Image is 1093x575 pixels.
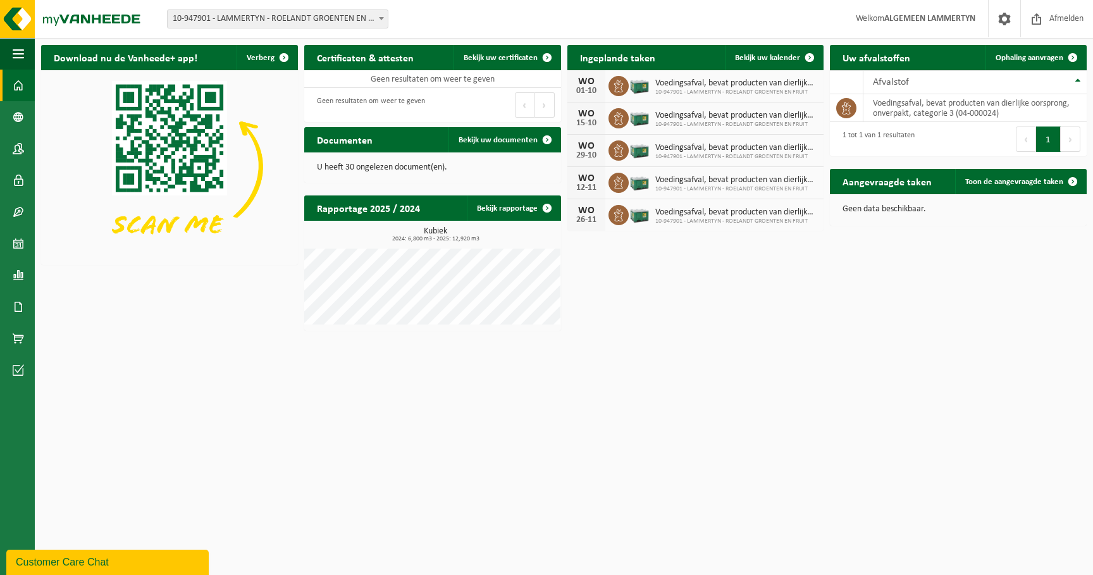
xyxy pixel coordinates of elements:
p: Geen data beschikbaar. [843,205,1074,214]
a: Toon de aangevraagde taken [955,169,1085,194]
span: Bekijk uw kalender [735,54,800,62]
img: Download de VHEPlus App [41,70,298,263]
span: 10-947901 - LAMMERTYN - ROELANDT GROENTEN EN FRUIT [655,153,818,161]
img: PB-LB-0680-HPE-GN-01 [629,171,650,192]
span: 10-947901 - LAMMERTYN - ROELANDT GROENTEN EN FRUIT [655,89,818,96]
div: 12-11 [574,183,599,192]
div: WO [574,173,599,183]
img: PB-LB-0680-HPE-GN-01 [629,106,650,128]
span: Voedingsafval, bevat producten van dierlijke oorsprong, onverpakt, categorie 3 [655,111,818,121]
span: Voedingsafval, bevat producten van dierlijke oorsprong, onverpakt, categorie 3 [655,78,818,89]
h2: Aangevraagde taken [830,169,944,194]
a: Ophaling aanvragen [985,45,1085,70]
div: 01-10 [574,87,599,96]
h2: Download nu de Vanheede+ app! [41,45,210,70]
span: 10-947901 - LAMMERTYN - ROELANDT GROENTEN EN FRUIT - BEVEREN-WAAS [168,10,388,28]
button: Next [535,92,555,118]
button: Previous [1016,127,1036,152]
button: Next [1061,127,1080,152]
h3: Kubiek [311,227,561,242]
span: 10-947901 - LAMMERTYN - ROELANDT GROENTEN EN FRUIT [655,185,818,193]
img: PB-LB-0680-HPE-GN-01 [629,203,650,225]
span: Toon de aangevraagde taken [965,178,1063,186]
img: PB-LB-0680-HPE-GN-01 [629,139,650,160]
span: Voedingsafval, bevat producten van dierlijke oorsprong, onverpakt, categorie 3 [655,143,818,153]
div: WO [574,77,599,87]
span: 10-947901 - LAMMERTYN - ROELANDT GROENTEN EN FRUIT - BEVEREN-WAAS [167,9,388,28]
h2: Documenten [304,127,385,152]
span: 10-947901 - LAMMERTYN - ROELANDT GROENTEN EN FRUIT [655,121,818,128]
div: WO [574,206,599,216]
div: WO [574,109,599,119]
div: 15-10 [574,119,599,128]
div: 29-10 [574,151,599,160]
div: WO [574,141,599,151]
h2: Uw afvalstoffen [830,45,923,70]
a: Bekijk rapportage [467,195,560,221]
button: 1 [1036,127,1061,152]
span: Afvalstof [873,77,909,87]
span: 10-947901 - LAMMERTYN - ROELANDT GROENTEN EN FRUIT [655,218,818,225]
h2: Rapportage 2025 / 2024 [304,195,433,220]
span: Voedingsafval, bevat producten van dierlijke oorsprong, onverpakt, categorie 3 [655,175,818,185]
img: PB-LB-0680-HPE-GN-01 [629,74,650,96]
span: Bekijk uw certificaten [464,54,538,62]
a: Bekijk uw documenten [448,127,560,152]
span: Verberg [247,54,275,62]
div: Geen resultaten om weer te geven [311,91,425,119]
strong: ALGEMEEN LAMMERTYN [884,14,975,23]
p: U heeft 30 ongelezen document(en). [317,163,548,172]
div: 26-11 [574,216,599,225]
button: Verberg [237,45,297,70]
iframe: chat widget [6,547,211,575]
a: Bekijk uw certificaten [454,45,560,70]
h2: Certificaten & attesten [304,45,426,70]
span: 2024: 6,800 m3 - 2025: 12,920 m3 [311,236,561,242]
span: Bekijk uw documenten [459,136,538,144]
span: Voedingsafval, bevat producten van dierlijke oorsprong, onverpakt, categorie 3 [655,207,818,218]
div: 1 tot 1 van 1 resultaten [836,125,915,153]
td: Geen resultaten om weer te geven [304,70,561,88]
h2: Ingeplande taken [567,45,668,70]
button: Previous [515,92,535,118]
a: Bekijk uw kalender [725,45,822,70]
td: voedingsafval, bevat producten van dierlijke oorsprong, onverpakt, categorie 3 (04-000024) [863,94,1087,122]
span: Ophaling aanvragen [996,54,1063,62]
